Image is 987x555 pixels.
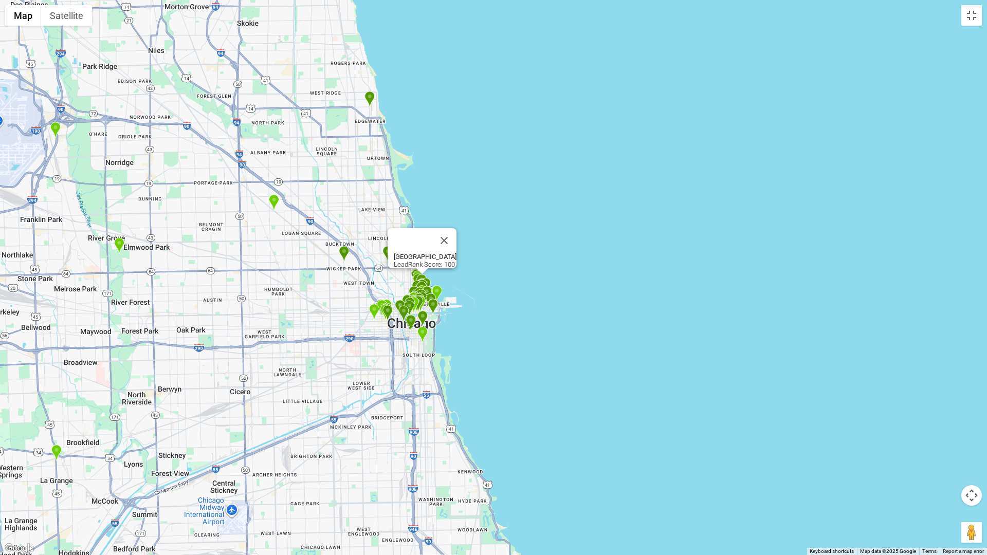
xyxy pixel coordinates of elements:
[394,253,456,261] b: [GEOGRAPHIC_DATA]
[427,299,438,316] div: The St. Regis Chicago
[943,548,984,554] a: Report a map error
[394,253,456,268] div: LeadRank Score: 100
[961,485,982,506] button: Map camera controls
[961,522,982,543] button: Drag Pegman onto the map to open Street View
[431,285,442,302] div: W Chicago Lakeshore
[432,228,456,253] button: Close
[428,299,438,316] div: The Residences at The St. Regis Chicago
[922,548,937,554] a: Terms (opens in new tab)
[810,548,854,555] button: Keyboard shortcuts
[860,548,916,554] span: Map data ©2025 Google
